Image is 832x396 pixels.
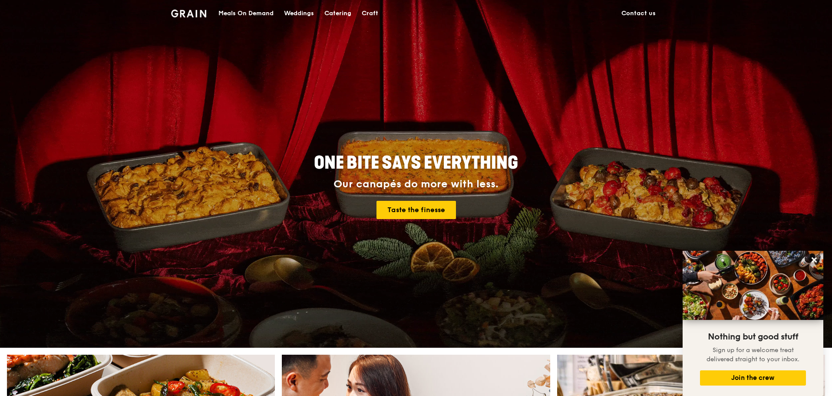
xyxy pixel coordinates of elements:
[171,10,206,17] img: Grain
[324,0,351,27] div: Catering
[807,253,821,267] button: Close
[707,346,799,363] span: Sign up for a welcome treat delivered straight to your inbox.
[700,370,806,386] button: Join the crew
[357,0,383,27] a: Craft
[708,332,798,342] span: Nothing but good stuff
[616,0,661,27] a: Contact us
[376,201,456,219] a: Taste the finesse
[314,153,518,173] span: ONE BITE SAYS EVERYTHING
[284,0,314,27] div: Weddings
[319,0,357,27] a: Catering
[279,0,319,27] a: Weddings
[362,0,378,27] div: Craft
[683,251,823,320] img: DSC07876-Edit02-Large.jpeg
[218,0,274,27] div: Meals On Demand
[260,178,572,190] div: Our canapés do more with less.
